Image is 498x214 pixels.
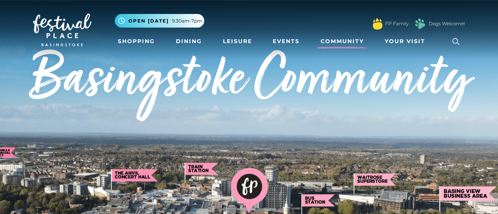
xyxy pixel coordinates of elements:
[382,34,432,49] a: Your Visit
[385,37,425,45] span: Your Visit
[429,20,465,27] a: Dogs Welcome!
[115,14,204,28] button: Open [DATE] 9.30am-7pm
[115,34,158,49] a: Shopping
[173,34,205,49] a: Dining
[172,17,202,24] span: 9.30am-7pm
[270,34,303,49] a: Events
[317,34,367,49] a: Community
[128,17,169,24] span: Open [DATE]
[33,14,91,46] img: Festival Place Logo
[220,34,255,49] a: Leisure
[385,20,409,27] a: FP Family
